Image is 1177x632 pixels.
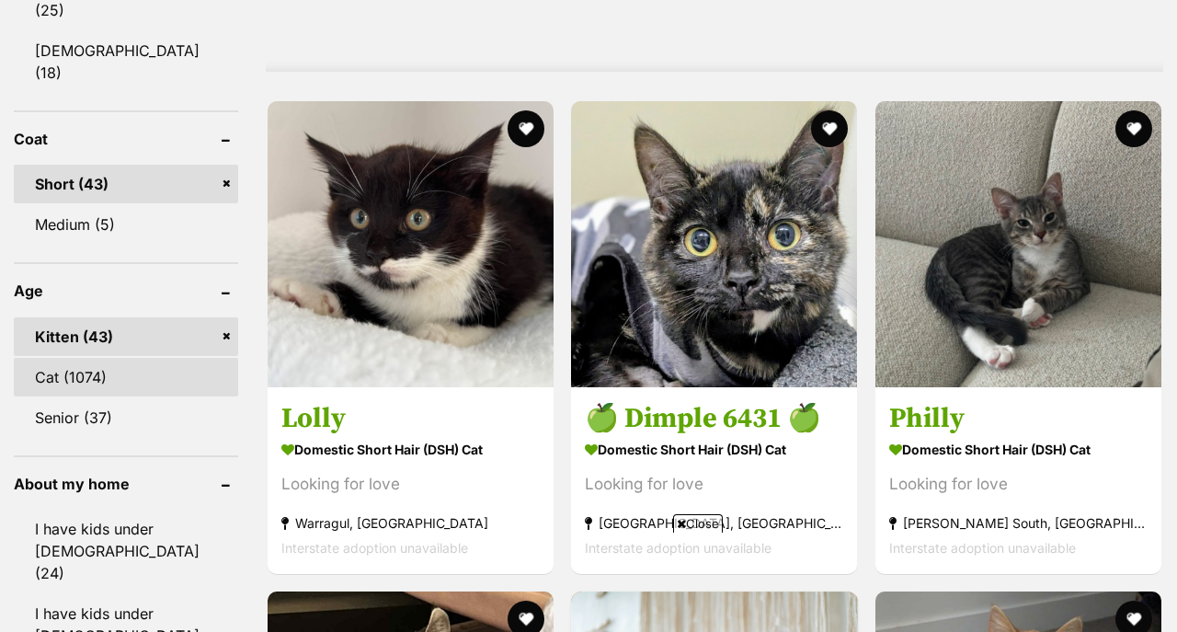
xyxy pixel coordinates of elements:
[889,511,1148,535] strong: [PERSON_NAME] South, [GEOGRAPHIC_DATA]
[812,110,849,147] button: favourite
[585,472,843,497] div: Looking for love
[875,101,1161,387] img: Philly - Domestic Short Hair (DSH) Cat
[268,101,554,387] img: Lolly - Domestic Short Hair (DSH) Cat
[14,282,238,299] header: Age
[585,401,843,436] h3: 🍏 Dimple 6431 🍏
[508,110,544,147] button: favourite
[14,317,238,356] a: Kitten (43)
[571,101,857,387] img: 🍏 Dimple 6431 🍏 - Domestic Short Hair (DSH) Cat
[281,472,540,497] div: Looking for love
[14,398,238,437] a: Senior (37)
[254,540,923,623] iframe: Advertisement
[14,358,238,396] a: Cat (1074)
[673,514,723,533] span: Close
[585,511,843,535] strong: [GEOGRAPHIC_DATA], [GEOGRAPHIC_DATA]
[571,387,857,574] a: 🍏 Dimple 6431 🍏 Domestic Short Hair (DSH) Cat Looking for love [GEOGRAPHIC_DATA], [GEOGRAPHIC_DAT...
[281,436,540,463] strong: Domestic Short Hair (DSH) Cat
[268,387,554,574] a: Lolly Domestic Short Hair (DSH) Cat Looking for love Warragul, [GEOGRAPHIC_DATA] Interstate adopt...
[585,436,843,463] strong: Domestic Short Hair (DSH) Cat
[14,31,238,92] a: [DEMOGRAPHIC_DATA] (18)
[889,436,1148,463] strong: Domestic Short Hair (DSH) Cat
[1115,110,1152,147] button: favourite
[281,401,540,436] h3: Lolly
[14,205,238,244] a: Medium (5)
[889,401,1148,436] h3: Philly
[875,387,1161,574] a: Philly Domestic Short Hair (DSH) Cat Looking for love [PERSON_NAME] South, [GEOGRAPHIC_DATA] Inte...
[281,511,540,535] strong: Warragul, [GEOGRAPHIC_DATA]
[889,540,1076,556] span: Interstate adoption unavailable
[14,476,238,492] header: About my home
[14,510,238,592] a: I have kids under [DEMOGRAPHIC_DATA] (24)
[14,131,238,147] header: Coat
[889,472,1148,497] div: Looking for love
[14,165,238,203] a: Short (43)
